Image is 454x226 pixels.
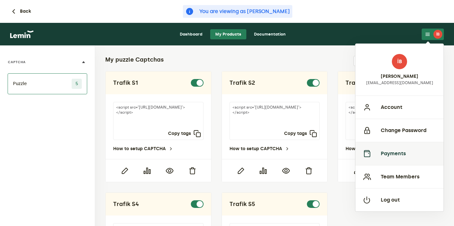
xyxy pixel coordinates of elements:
h2: My puzzle Captchas [105,56,164,63]
button: CAPTCHA [8,51,87,74]
h2: Trafik S2 [230,79,255,87]
button: Account [355,96,444,119]
a: My Products [210,29,246,39]
span: 5 [72,79,82,89]
img: logo [10,30,34,38]
button: Copy tags [284,130,317,137]
button: Change Password [355,119,444,142]
div: İB [392,54,407,69]
button: Team Members [355,165,444,188]
h2: Trafik S5 [230,200,255,208]
h2: Trafik S1 [113,79,138,87]
button: Payments [355,142,444,165]
span: You are viewing as [PERSON_NAME] [199,8,290,15]
h4: [PERSON_NAME] [381,74,418,79]
button: Copy tags [168,130,201,137]
h2: Trafik S4 [113,200,139,208]
a: Dashboard [175,29,208,39]
button: İB [422,29,444,40]
a: How to setup CAPTCHA [346,146,406,151]
a: How to setup CAPTCHA [230,146,290,151]
li: Puzzle [8,73,87,94]
div: İB [433,30,442,39]
label: CAPTCHA [8,60,26,65]
button: Log out [355,188,444,211]
div: İB [355,43,444,212]
p: [EMAIL_ADDRESS][DOMAIN_NAME] [366,80,433,85]
button: Back [10,8,31,15]
input: Search [353,56,405,66]
a: Documentation [249,29,291,39]
h2: Trafik S3 [346,79,371,87]
a: How to setup CAPTCHA [113,146,173,151]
